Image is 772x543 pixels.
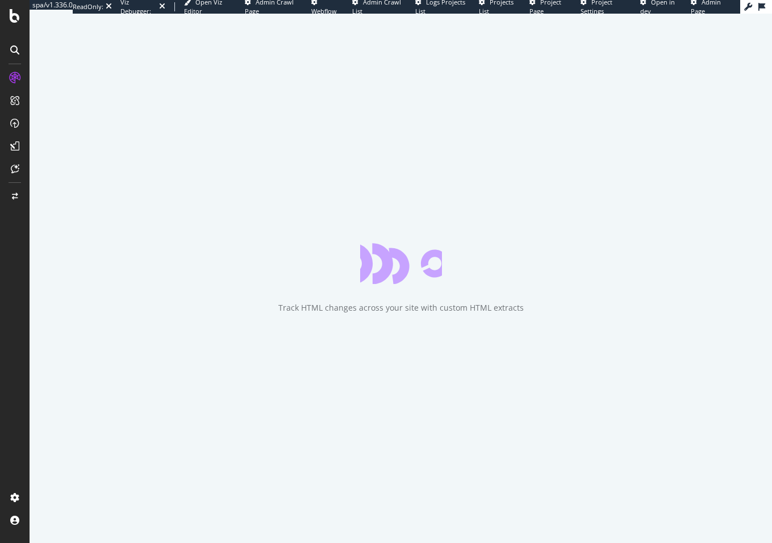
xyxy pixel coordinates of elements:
div: Track HTML changes across your site with custom HTML extracts [278,302,524,314]
div: animation [360,243,442,284]
div: ReadOnly: [73,2,103,11]
span: Webflow [311,7,337,15]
